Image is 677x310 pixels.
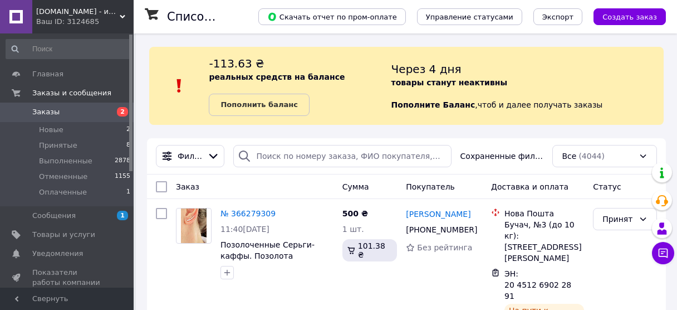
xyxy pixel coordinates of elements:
a: Создать заказ [582,12,666,21]
b: Пополните Баланс [391,100,475,109]
img: :exclamation: [171,77,188,94]
span: Новые [39,125,63,135]
h1: Список заказов [167,10,263,23]
span: Оплаченные [39,187,87,197]
span: Без рейтинга [417,243,472,252]
span: 11:40[DATE] [220,225,269,234]
span: Заказы [32,107,60,117]
b: товары станут неактивны [391,78,507,87]
span: Показатели работы компании [32,268,103,288]
span: 8 [126,141,130,151]
div: 101.38 ₴ [342,239,398,261]
span: 1 [117,211,128,220]
img: Фото товару [181,209,207,243]
span: -113.63 ₴ [209,57,264,70]
a: Фото товару [176,208,212,244]
span: 1 шт. [342,225,364,234]
span: Управление статусами [426,13,513,21]
span: Доставка и оплата [491,182,568,191]
span: 2 [117,107,128,117]
span: Создать заказ [602,13,657,21]
button: Чат с покупателем [652,242,674,264]
div: [PHONE_NUMBER] [404,222,474,238]
span: 1 [126,187,130,197]
span: Отмененные [39,172,87,182]
span: Принятые [39,141,77,151]
span: Фильтры [178,151,203,162]
span: Покупатель [406,182,455,191]
button: Скачать отчет по пром-оплате [258,8,406,25]
span: Скачать отчет по пром-оплате [267,12,397,22]
span: Через 4 дня [391,62,462,76]
input: Поиск по номеру заказа, ФИО покупателя, номеру телефона, Email, номеру накладной [233,145,451,167]
div: , чтоб и далее получать заказы [391,56,664,116]
button: Экспорт [533,8,582,25]
button: Управление статусами [417,8,522,25]
b: Пополнить баланс [220,100,297,109]
span: Заказы и сообщения [32,88,111,98]
span: Выполненные [39,156,92,166]
span: 2 [126,125,130,135]
span: Все [562,151,576,162]
a: [PERSON_NAME] [406,209,470,220]
div: Нова Пошта [504,208,584,219]
span: 2878 [115,156,130,166]
span: Сообщения [32,211,76,221]
a: Позолоченные Серьги-каффы. Позолота [220,240,315,260]
span: ЭН: 20 4512 6902 2891 [504,269,571,301]
div: Принят [602,213,634,225]
span: prikrasy.shop - интернет магазин украшений [36,7,120,17]
button: Создать заказ [593,8,666,25]
span: Заказ [176,182,199,191]
input: Поиск [6,39,131,59]
b: реальных средств на балансе [209,72,345,81]
span: Статус [593,182,621,191]
span: Сохраненные фильтры: [460,151,544,162]
span: 500 ₴ [342,209,368,218]
span: Товары и услуги [32,230,95,240]
span: Сумма [342,182,369,191]
a: № 366279309 [220,209,276,218]
div: Бучач, №3 (до 10 кг): [STREET_ADDRESS][PERSON_NAME] [504,219,584,264]
div: Ваш ID: 3124685 [36,17,134,27]
a: Пополнить баланс [209,94,309,116]
span: 1155 [115,172,130,182]
span: Главная [32,69,63,79]
span: (4044) [578,152,605,161]
span: Уведомления [32,249,83,259]
span: Экспорт [542,13,573,21]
